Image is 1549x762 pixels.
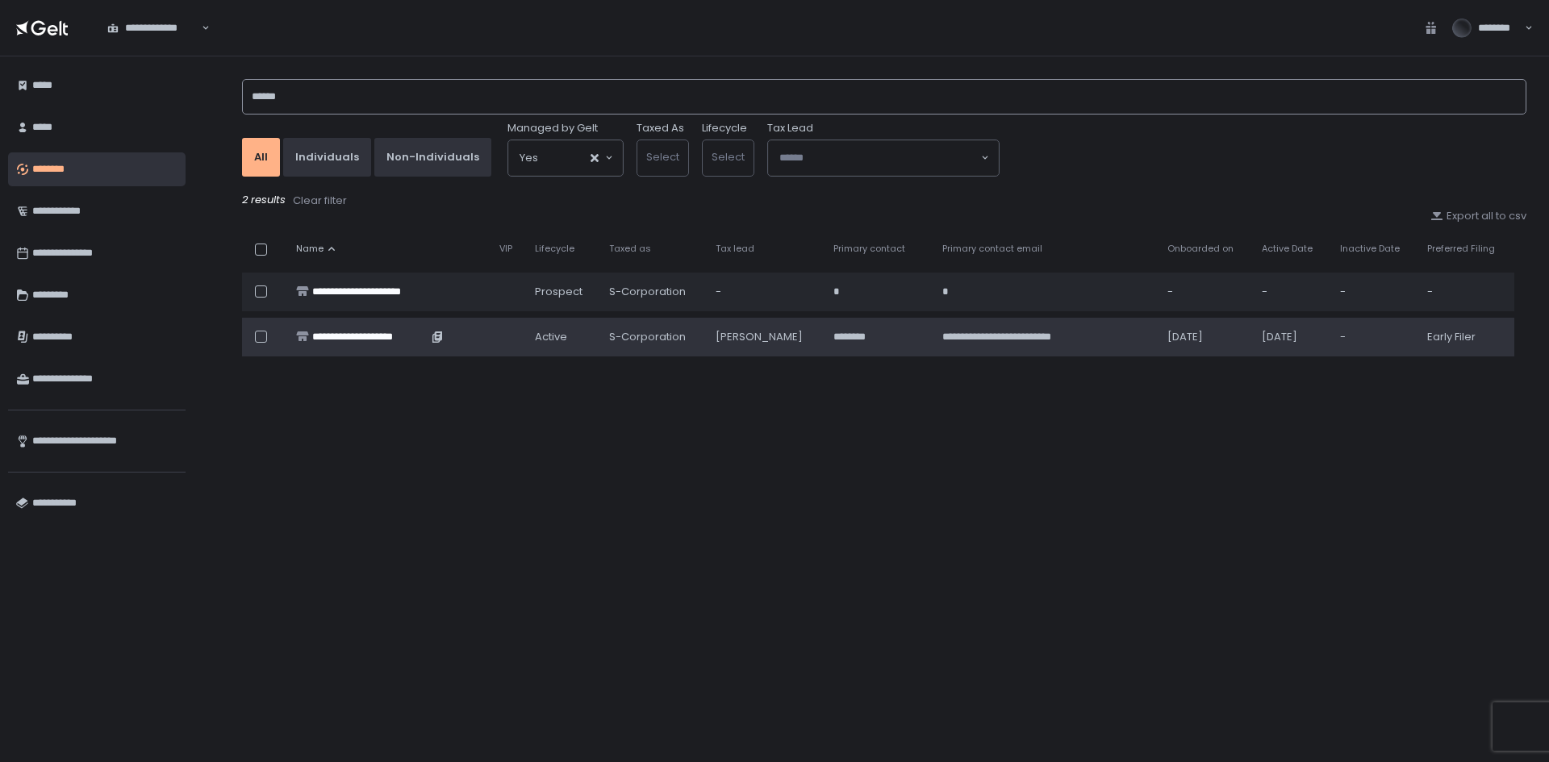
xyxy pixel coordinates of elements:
span: Primary contact [833,243,905,255]
span: Inactive Date [1340,243,1400,255]
div: All [254,150,268,164]
span: Active Date [1262,243,1313,255]
div: S-Corporation [609,285,696,299]
button: All [242,138,280,177]
span: Primary contact email [942,243,1042,255]
span: Lifecycle [535,243,574,255]
button: Export all to csv [1430,209,1526,223]
div: Non-Individuals [386,150,479,164]
div: Clear filter [293,194,347,208]
span: Yes [520,150,538,166]
span: Managed by Gelt [507,121,598,135]
label: Taxed As [637,121,684,135]
div: Search for option [768,140,999,176]
button: Clear Selected [591,154,599,162]
div: [DATE] [1262,330,1320,344]
span: Onboarded on [1167,243,1234,255]
div: - [1262,285,1320,299]
button: Non-Individuals [374,138,491,177]
div: - [1340,285,1409,299]
span: Select [712,149,745,164]
div: Early Filer [1427,330,1505,344]
div: 2 results [242,193,1526,209]
div: Individuals [295,150,359,164]
span: active [535,330,567,344]
div: - [1167,285,1242,299]
button: Clear filter [292,193,348,209]
div: - [716,285,814,299]
div: S-Corporation [609,330,696,344]
span: prospect [535,285,582,299]
span: Name [296,243,324,255]
span: Tax lead [716,243,754,255]
div: Search for option [508,140,623,176]
button: Individuals [283,138,371,177]
span: Preferred Filing [1427,243,1495,255]
input: Search for option [538,150,589,166]
input: Search for option [199,20,200,36]
span: Select [646,149,679,164]
div: [PERSON_NAME] [716,330,814,344]
label: Lifecycle [702,121,747,135]
input: Search for option [779,150,979,166]
span: Taxed as [609,243,651,255]
div: [DATE] [1167,330,1242,344]
span: Tax Lead [767,121,813,135]
div: - [1427,285,1505,299]
div: Search for option [97,11,210,45]
div: - [1340,330,1409,344]
span: VIP [499,243,512,255]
